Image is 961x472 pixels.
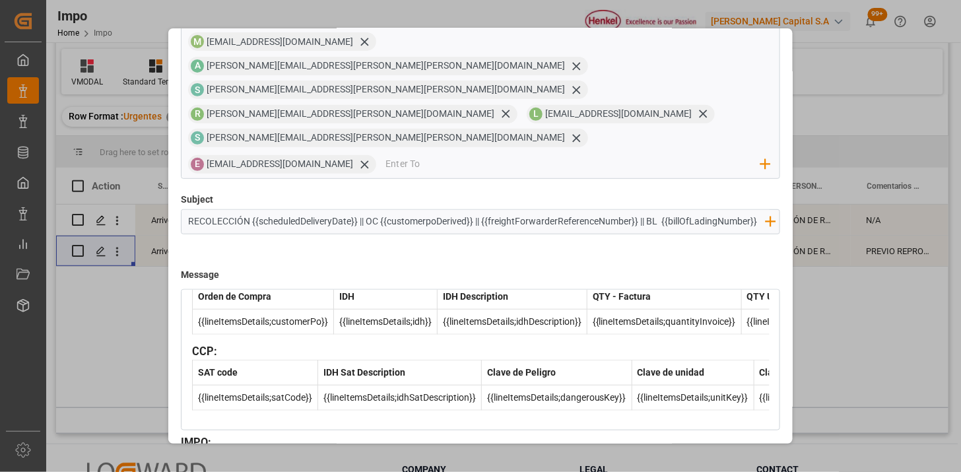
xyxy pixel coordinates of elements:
[207,108,494,119] span: [PERSON_NAME][EMAIL_ADDRESS][PERSON_NAME][DOMAIN_NAME]
[385,154,761,174] input: Enter To
[181,435,780,452] h3: IMPO :
[182,210,772,233] input: Enter Subject here
[207,84,565,94] span: [PERSON_NAME][EMAIL_ADDRESS][PERSON_NAME][PERSON_NAME][DOMAIN_NAME]
[207,36,353,47] span: [EMAIL_ADDRESS][DOMAIN_NAME]
[193,36,201,47] span: M
[195,108,201,119] span: R
[195,84,200,95] span: S
[207,60,565,71] span: [PERSON_NAME][EMAIL_ADDRESS][PERSON_NAME][PERSON_NAME][DOMAIN_NAME]
[181,263,219,287] label: Message
[195,158,200,169] span: E
[195,132,200,143] span: S
[195,60,201,71] span: A
[533,108,539,119] span: L
[192,345,217,358] span: CCP:
[545,108,692,119] span: [EMAIL_ADDRESS][DOMAIN_NAME]
[207,132,565,143] span: [PERSON_NAME][EMAIL_ADDRESS][PERSON_NAME][PERSON_NAME][DOMAIN_NAME]
[207,158,353,169] span: [EMAIL_ADDRESS][DOMAIN_NAME]
[181,193,213,207] label: Subject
